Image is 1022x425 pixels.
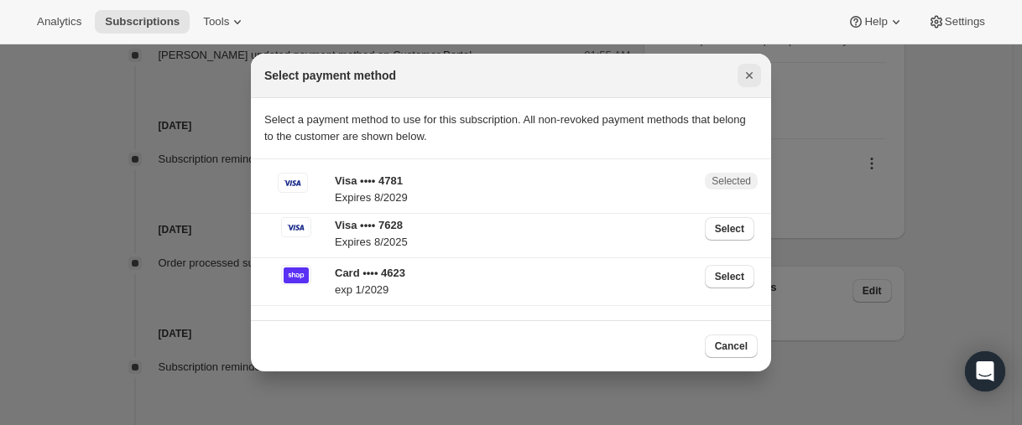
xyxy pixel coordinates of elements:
[335,282,695,298] p: exp 1/2029
[335,189,695,206] p: Expires 8/2029
[864,15,887,29] span: Help
[705,265,754,288] button: Select
[837,10,914,34] button: Help
[264,67,396,84] h2: Select payment method
[335,265,695,282] p: Card •••• 4623
[918,10,995,34] button: Settings
[193,10,256,34] button: Tools
[95,10,190,34] button: Subscriptions
[105,15,180,29] span: Subscriptions
[705,334,758,358] button: Cancel
[335,217,695,234] p: Visa •••• 7628
[738,64,761,87] button: Close
[335,234,695,251] p: Expires 8/2025
[705,217,754,241] button: Select
[715,222,744,236] span: Select
[715,270,744,283] span: Select
[965,351,1005,391] div: Open Intercom Messenger
[715,339,748,353] span: Cancel
[945,15,985,29] span: Settings
[712,174,751,188] span: Selected
[335,173,695,189] p: Visa •••• 4781
[264,111,758,145] p: Select a payment method to use for this subscription. All non-revoked payment methods that belong...
[37,15,81,29] span: Analytics
[27,10,91,34] button: Analytics
[203,15,229,29] span: Tools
